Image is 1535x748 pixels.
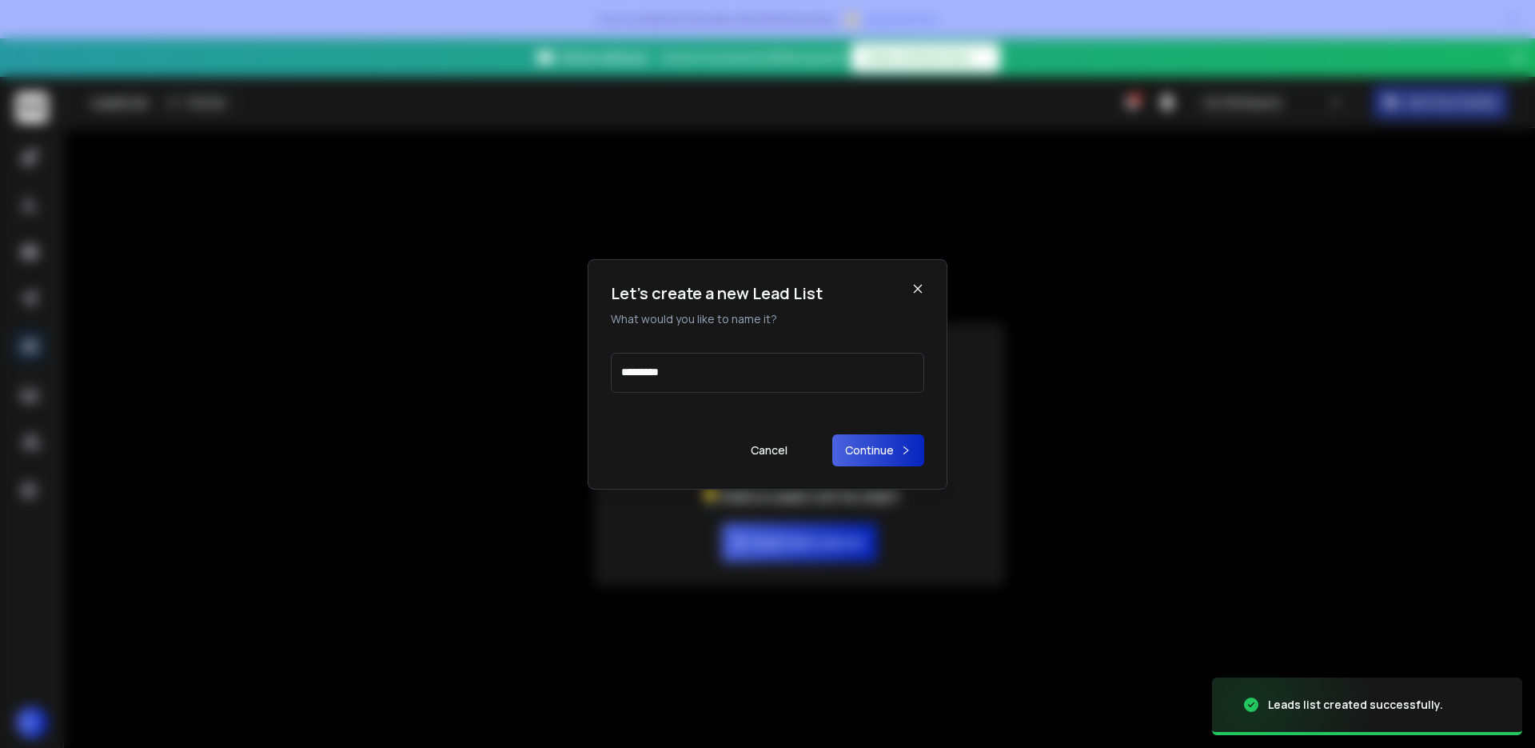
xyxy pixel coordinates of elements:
[611,282,823,305] h1: Let's create a new Lead List
[611,311,823,327] p: What would you like to name it?
[1268,697,1443,713] div: Leads list created successfully.
[832,434,924,466] button: Continue
[738,434,800,466] button: Cancel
